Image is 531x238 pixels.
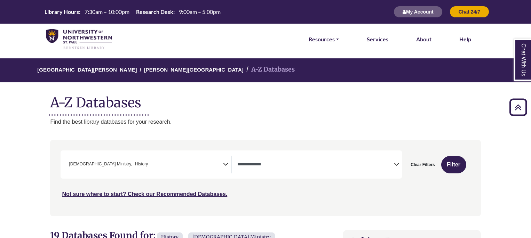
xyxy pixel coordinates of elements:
th: Research Desk: [133,8,175,15]
span: 7:30am – 10:00pm [85,8,129,15]
p: Find the best library databases for your research. [50,117,481,126]
a: About [416,35,431,44]
button: My Account [394,6,443,18]
button: Clear Filters [406,156,439,173]
nav: breadcrumb [50,58,481,82]
a: My Account [394,9,443,15]
li: History [132,161,148,167]
a: [GEOGRAPHIC_DATA][PERSON_NAME] [37,66,137,73]
button: Chat 24/7 [450,6,489,18]
textarea: Search [237,162,394,168]
a: Back to Top [507,102,529,112]
a: Services [367,35,388,44]
a: Resources [309,35,339,44]
h1: A-Z Databases [50,89,481,110]
li: Christian Ministry [66,161,132,167]
span: 9:00am – 5:00pm [179,8,221,15]
table: Hours Today [42,8,223,15]
th: Library Hours: [42,8,81,15]
a: Chat 24/7 [450,9,489,15]
a: [PERSON_NAME][GEOGRAPHIC_DATA] [144,66,244,73]
span: History [135,161,148,167]
textarea: Search [149,162,152,168]
li: A-Z Databases [244,65,295,75]
button: Submit for Search Results [441,156,466,173]
a: Not sure where to start? Check our Recommended Databases. [62,191,227,197]
span: [DEMOGRAPHIC_DATA] Ministry [69,161,132,167]
a: Hours Today [42,8,223,16]
a: Help [459,35,471,44]
img: library_home [46,29,112,50]
nav: Search filters [50,140,481,216]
